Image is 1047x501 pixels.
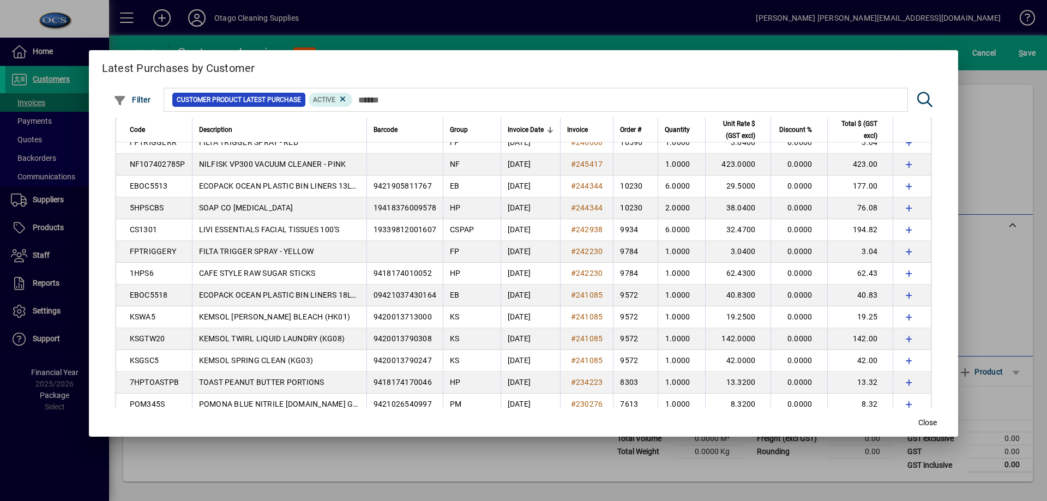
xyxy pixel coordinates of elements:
[771,241,827,263] td: 0.0000
[130,269,154,277] span: 1HPS6
[450,291,460,299] span: EB
[571,356,576,365] span: #
[771,372,827,394] td: 0.0000
[501,350,560,372] td: [DATE]
[658,285,705,306] td: 1.0000
[827,285,893,306] td: 40.83
[199,356,314,365] span: KEMSOL SPRING CLEAN (KG03)
[501,328,560,350] td: [DATE]
[571,247,576,256] span: #
[567,398,607,410] a: #230276
[501,285,560,306] td: [DATE]
[613,241,658,263] td: 9784
[771,132,827,154] td: 0.0000
[450,182,460,190] span: EB
[450,334,460,343] span: KS
[501,176,560,197] td: [DATE]
[779,124,812,136] span: Discount %
[658,306,705,328] td: 1.0000
[834,118,877,142] span: Total $ (GST excl)
[130,124,145,136] span: Code
[130,356,159,365] span: KSGSC5
[705,154,771,176] td: 423.0000
[501,197,560,219] td: [DATE]
[613,219,658,241] td: 9934
[130,312,155,321] span: KSWA5
[658,154,705,176] td: 1.0000
[576,400,603,408] span: 230276
[567,267,607,279] a: #242230
[771,285,827,306] td: 0.0000
[658,241,705,263] td: 1.0000
[712,118,755,142] span: Unit Rate $ (GST excl)
[374,291,437,299] span: 09421037430164
[501,372,560,394] td: [DATE]
[450,124,468,136] span: Group
[501,132,560,154] td: [DATE]
[199,247,314,256] span: FILTA TRIGGER SPRAY - YELLOW
[571,269,576,277] span: #
[658,197,705,219] td: 2.0000
[450,378,461,387] span: HP
[918,417,937,428] span: Close
[910,413,945,432] button: Close
[177,94,301,105] span: Customer Product Latest Purchase
[658,328,705,350] td: 1.0000
[450,225,474,234] span: CSPAP
[199,378,324,387] span: TOAST PEANUT BUTTER PORTIONS
[705,306,771,328] td: 19.2500
[313,96,335,104] span: Active
[613,350,658,372] td: 9572
[508,124,544,136] span: Invoice Date
[576,138,603,147] span: 246008
[705,263,771,285] td: 62.4300
[374,269,432,277] span: 9418174010052
[827,241,893,263] td: 3.04
[130,400,165,408] span: POM345S
[508,124,553,136] div: Invoice Date
[374,356,432,365] span: 9420013790247
[613,132,658,154] td: 10596
[130,160,185,168] span: NF107402785P
[705,176,771,197] td: 29.5000
[705,241,771,263] td: 3.0400
[771,154,827,176] td: 0.0000
[705,197,771,219] td: 38.0400
[567,202,607,214] a: #244344
[130,247,177,256] span: FPTRIGGERY
[374,124,437,136] div: Barcode
[827,132,893,154] td: 3.04
[450,124,494,136] div: Group
[620,124,651,136] div: Order #
[613,263,658,285] td: 9784
[374,203,437,212] span: 19418376009578
[705,219,771,241] td: 32.4700
[576,269,603,277] span: 242230
[450,356,460,365] span: KS
[374,400,432,408] span: 9421026540997
[567,158,607,170] a: #245417
[771,306,827,328] td: 0.0000
[571,138,576,147] span: #
[567,376,607,388] a: #234223
[705,350,771,372] td: 42.0000
[827,219,893,241] td: 194.82
[450,138,460,147] span: FP
[450,160,460,168] span: NF
[705,372,771,394] td: 13.3200
[450,203,461,212] span: HP
[501,154,560,176] td: [DATE]
[771,176,827,197] td: 0.0000
[571,182,576,190] span: #
[571,160,576,168] span: #
[576,378,603,387] span: 234223
[571,312,576,321] span: #
[771,394,827,415] td: 0.0000
[571,378,576,387] span: #
[501,306,560,328] td: [DATE]
[199,138,298,147] span: FILTA TRIGGER SPRAY - RED
[771,219,827,241] td: 0.0000
[827,263,893,285] td: 62.43
[771,197,827,219] td: 0.0000
[658,350,705,372] td: 1.0000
